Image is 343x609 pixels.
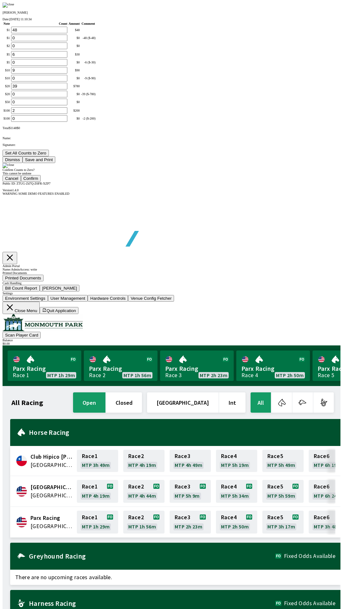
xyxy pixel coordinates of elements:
[128,484,144,489] span: Race 2
[251,392,271,413] button: All
[3,26,10,34] td: $ 1
[3,271,340,275] div: Printed Documents
[17,126,20,130] span: $ 0
[216,450,257,472] a: Race4MTP 5h 19m
[262,480,304,503] a: Race5MTP 5h 59m
[128,515,144,520] span: Race 2
[314,493,341,498] span: MTP 6h 24m
[81,76,96,80] div: -9 ($-90)
[128,295,174,302] button: Venue Config Fetcher
[82,524,110,529] span: MTP 1h 29m
[81,22,96,26] th: Comment
[3,150,49,156] button: Set All Counts to Zero
[82,515,98,520] span: Race 1
[69,109,80,112] div: $ 200
[3,285,40,291] button: Bill Count Report
[221,484,237,489] span: Race 4
[30,491,73,500] span: United States
[3,275,44,281] button: Printed Documents
[3,264,340,268] div: Admin Portal
[170,450,211,472] a: Race3MTP 4h 49m
[21,175,41,182] button: Confirm
[314,524,341,529] span: MTP 3h 48m
[23,156,55,163] button: Save and Print
[267,462,295,468] span: MTP 5h 49m
[81,61,96,64] div: -6 ($-30)
[3,75,10,82] td: $ 10
[3,143,340,147] p: Signature:
[10,17,32,21] span: [DATE] 11:10:34
[3,314,83,331] img: venue logo
[267,484,283,489] span: Race 5
[314,515,329,520] span: Race 6
[81,92,96,96] div: -39 ($-780)
[3,295,48,302] button: Environment Settings
[30,453,73,461] span: Club Hipico Concepcion
[128,524,156,529] span: MTP 1h 56m
[3,115,10,122] td: $ 100
[3,51,10,58] td: $ 5
[9,126,17,130] span: $ 1148
[77,511,118,534] a: Race1MTP 1h 29m
[175,524,202,529] span: MTP 2h 23m
[128,493,156,498] span: MTP 4h 44m
[3,22,10,26] th: Note
[82,484,98,489] span: Race 1
[267,454,283,459] span: Race 5
[175,462,202,468] span: MTP 4h 49m
[88,295,128,302] button: Hardware Controls
[3,34,10,42] td: $ 1
[170,511,211,534] a: Race3MTP 2h 23m
[128,454,144,459] span: Race 2
[165,364,229,373] span: Parx Racing
[123,511,165,534] a: Race2MTP 1h 56m
[81,117,96,120] div: -2 ($-200)
[69,44,80,48] div: $ 0
[3,168,340,172] div: Confirm Counts to Zero?
[30,522,73,530] span: United States
[318,373,334,378] div: Race 5
[314,484,329,489] span: Race 6
[11,22,68,26] th: Count
[175,454,190,459] span: Race 3
[200,373,227,378] span: MTP 2h 23m
[284,553,335,559] span: Fixed Odds Available
[276,373,304,378] span: MTP 2h 50m
[30,483,73,491] span: Fairmount Park
[216,480,257,503] a: Race4MTP 5h 34m
[69,36,80,40] div: $ 0
[3,126,340,130] div: Total
[29,430,335,435] h2: Horse Racing
[30,461,73,469] span: Chile
[29,601,275,606] h2: Harness Racing
[267,524,295,529] span: MTP 3h 17m
[13,364,76,373] span: Parx Racing
[3,172,340,175] div: This cannot be undone
[3,188,340,192] div: Version 1.4.0
[221,524,249,529] span: MTP 2h 50m
[89,373,105,378] div: Race 2
[124,373,151,378] span: MTP 1h 56m
[17,195,199,262] img: global tote logo
[11,400,43,405] h1: All Racing
[241,364,305,373] span: Parx Racing
[170,480,211,503] a: Race3MTP 5h 9m
[3,136,340,140] p: Name:
[165,373,182,378] div: Race 3
[267,515,283,520] span: Race 5
[30,514,73,522] span: Parx Racing
[40,307,78,314] button: Quit Application
[236,350,310,381] a: Parx RacingRace 4MTP 2h 50m
[175,515,190,520] span: Race 3
[221,515,237,520] span: Race 4
[69,76,80,80] div: $ 0
[147,392,219,413] button: [GEOGRAPHIC_DATA]
[3,59,10,66] td: $ 5
[3,3,14,8] img: close
[219,392,245,413] button: Int
[221,454,237,459] span: Race 4
[77,450,118,472] a: Race1MTP 3h 49m
[82,454,98,459] span: Race 1
[3,281,340,285] div: Cash Handling
[175,484,190,489] span: Race 3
